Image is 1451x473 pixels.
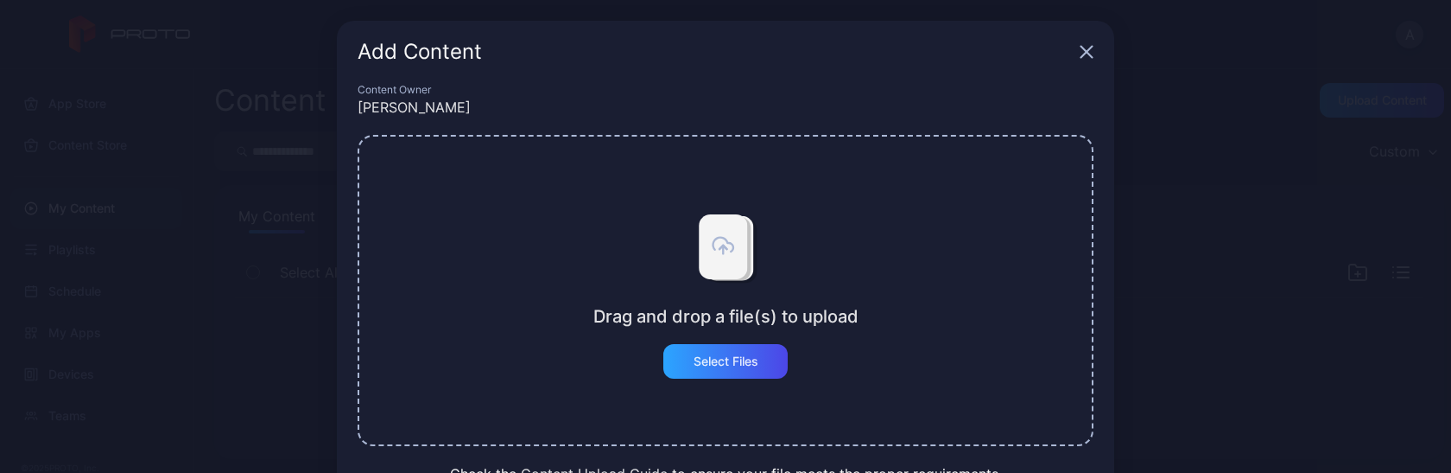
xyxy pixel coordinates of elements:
[358,83,1093,97] div: Content Owner
[663,344,788,379] button: Select Files
[694,355,758,368] div: Select Files
[358,97,1093,118] div: [PERSON_NAME]
[593,306,859,327] div: Drag and drop a file(s) to upload
[358,42,1073,62] div: Add Content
